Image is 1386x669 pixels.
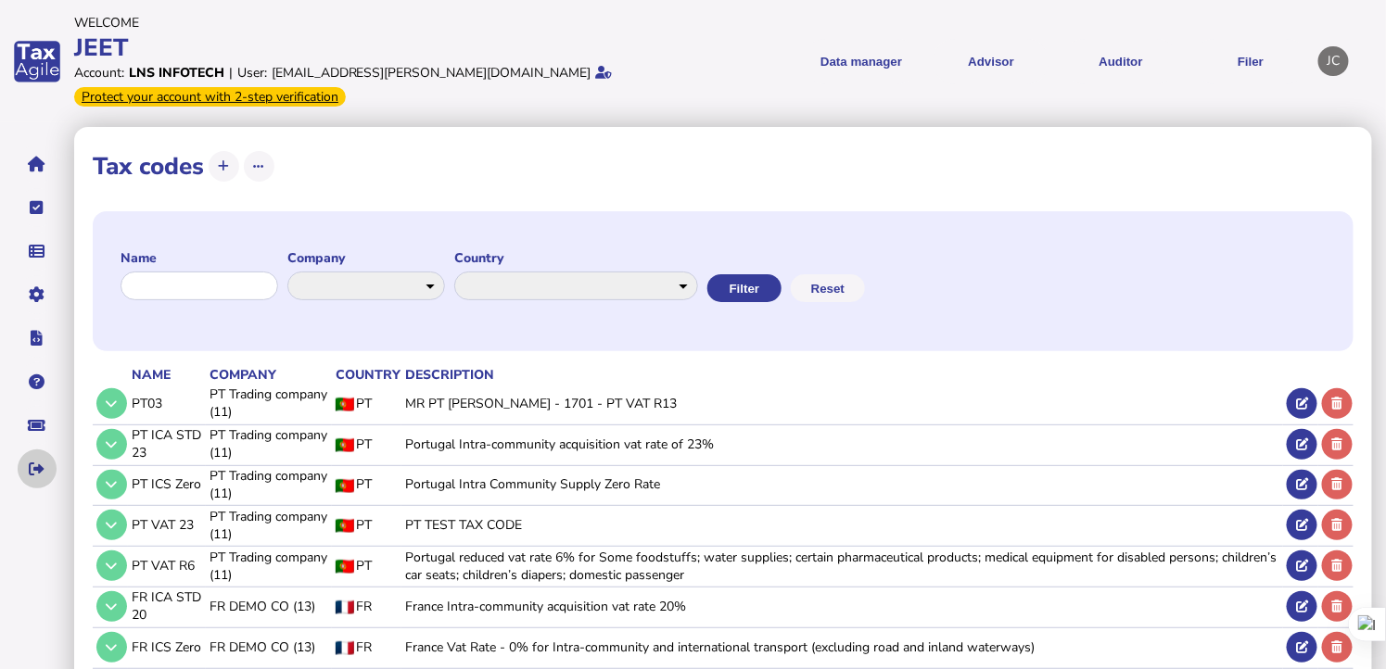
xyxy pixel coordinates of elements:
[401,424,1283,462] td: Portugal Intra-community acquisition vat rate of 23%
[18,232,57,271] button: Data manager
[96,388,127,419] button: Tax code details
[336,366,401,384] div: Country
[1322,388,1353,419] button: Delete tax code
[336,395,401,412] div: PT
[1322,550,1353,581] button: Delete tax code
[229,64,233,82] div: |
[336,598,401,615] div: FR
[1062,39,1179,84] button: Auditor
[206,365,332,385] th: Company
[401,365,1283,385] th: Description
[1287,510,1317,540] button: Edit tax code
[18,275,57,314] button: Manage settings
[401,627,1283,665] td: France Vat Rate - 0% for Intra-community and international transport (excluding road and inland w...
[128,627,207,665] td: FR ICS Zero
[1287,550,1317,581] button: Edit tax code
[803,39,920,84] button: Shows a dropdown of Data manager options
[401,385,1283,423] td: MR PT [PERSON_NAME] - 1701 - PT VAT R13
[206,547,332,585] td: PT Trading company (11)
[1318,46,1349,77] div: Profile settings
[336,600,354,614] img: FR flag
[206,465,332,503] td: PT Trading company (11)
[237,64,267,82] div: User:
[18,188,57,227] button: Tasks
[1287,632,1317,663] button: Edit tax code
[206,424,332,462] td: PT Trading company (11)
[1287,388,1317,419] button: Edit tax code
[128,385,207,423] td: PT03
[206,385,332,423] td: PT Trading company (11)
[74,32,687,64] div: JEET
[96,510,127,540] button: Tax code details
[336,557,401,574] div: PT
[336,641,354,655] img: FR flag
[96,470,127,500] button: Tax code details
[74,87,346,107] div: From Oct 1, 2025, 2-step verification will be required to login. Set it up now...
[336,438,354,452] img: PT flag
[336,475,401,493] div: PT
[129,64,224,82] div: LNS INFOTECH
[454,249,698,267] label: Country
[401,465,1283,503] td: Portugal Intra Community Supply Zero Rate
[18,406,57,445] button: Raise a support ticket
[128,506,207,544] td: PT VAT 23
[401,506,1283,544] td: PT TEST TAX CODE
[18,145,57,183] button: Home
[128,587,207,625] td: FR ICA STD 20
[336,435,401,453] div: PT
[1322,510,1353,540] button: Delete tax code
[18,362,57,401] button: Help pages
[30,251,45,252] i: Data manager
[401,587,1283,625] td: France Intra-community acquisition vat rate 20%
[209,151,239,182] button: Add tax code
[121,249,278,267] label: Name
[1287,429,1317,460] button: Edit tax code
[1287,591,1317,622] button: Edit tax code
[336,516,401,534] div: PT
[1287,470,1317,500] button: Edit tax code
[18,449,57,488] button: Sign out
[336,560,354,574] img: PT flag
[18,319,57,358] button: Developer hub links
[401,547,1283,585] td: Portugal reduced vat rate 6% for Some foodstuffs; water supplies; certain pharmaceutical products...
[596,66,613,79] i: Email verified
[336,638,401,656] div: FR
[128,547,207,585] td: PT VAT R6
[128,424,207,462] td: PT ICA STD 23
[1322,429,1353,460] button: Delete tax code
[336,398,354,411] img: PT flag
[1322,632,1353,663] button: Delete tax code
[74,14,687,32] div: Welcome
[287,249,445,267] label: Company
[206,506,332,544] td: PT Trading company (11)
[336,479,354,493] img: PT flag
[1322,470,1353,500] button: Delete tax code
[696,39,1309,84] menu: navigate products
[96,632,127,663] button: Tax code details
[74,64,124,82] div: Account:
[1192,39,1309,84] button: Filer
[96,591,127,622] button: Tax code details
[128,365,207,385] th: Name
[93,150,204,183] h1: Tax codes
[791,274,865,302] button: Reset
[1322,591,1353,622] button: Delete tax code
[206,627,332,665] td: FR DEMO CO (13)
[707,274,782,302] button: Filter
[272,64,591,82] div: [EMAIL_ADDRESS][PERSON_NAME][DOMAIN_NAME]
[336,519,354,533] img: PT flag
[96,550,127,581] button: Tax code details
[244,151,274,182] button: More options...
[933,39,1049,84] button: Shows a dropdown of VAT Advisor options
[206,587,332,625] td: FR DEMO CO (13)
[128,465,207,503] td: PT ICS Zero
[96,429,127,460] button: Tax code details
